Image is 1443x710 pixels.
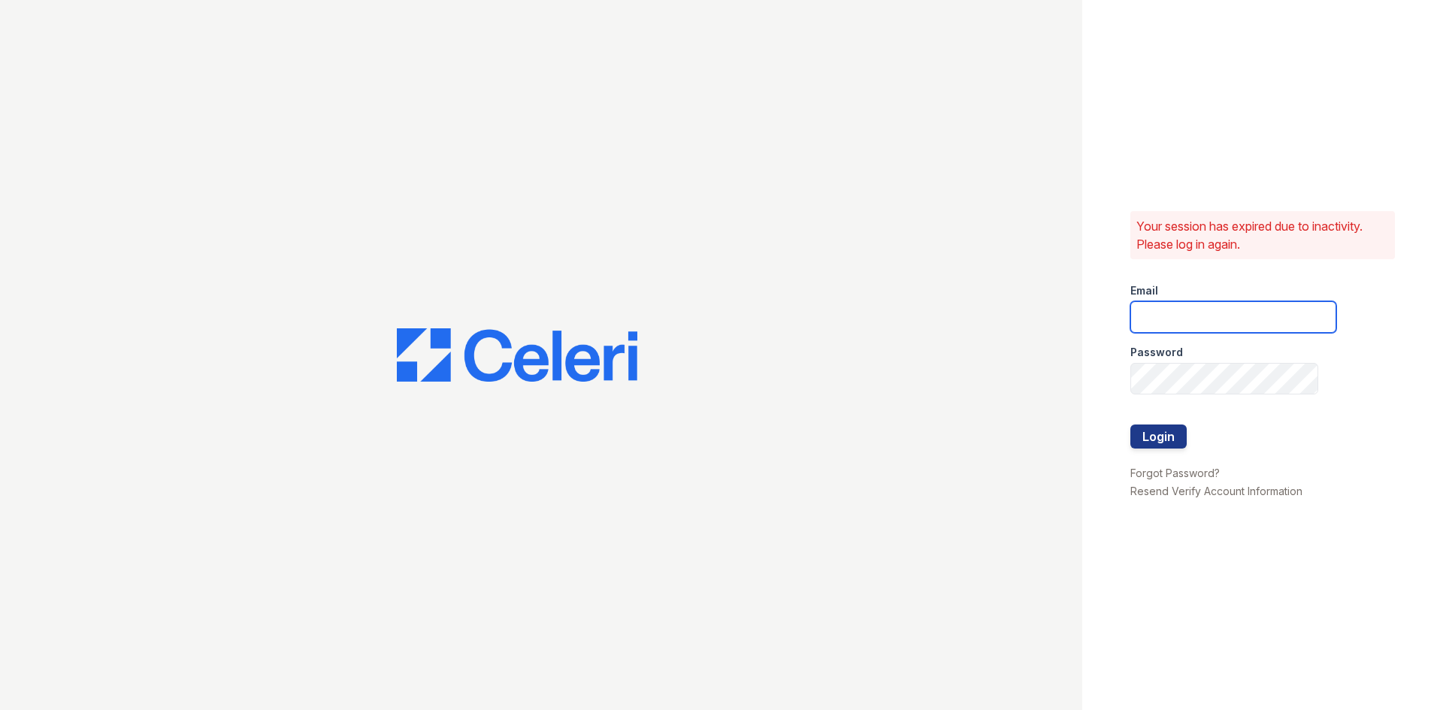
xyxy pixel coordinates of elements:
[1130,485,1302,497] a: Resend Verify Account Information
[1130,467,1220,479] a: Forgot Password?
[1130,283,1158,298] label: Email
[1130,345,1183,360] label: Password
[397,328,637,382] img: CE_Logo_Blue-a8612792a0a2168367f1c8372b55b34899dd931a85d93a1a3d3e32e68fde9ad4.png
[1136,217,1389,253] p: Your session has expired due to inactivity. Please log in again.
[1130,424,1187,449] button: Login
